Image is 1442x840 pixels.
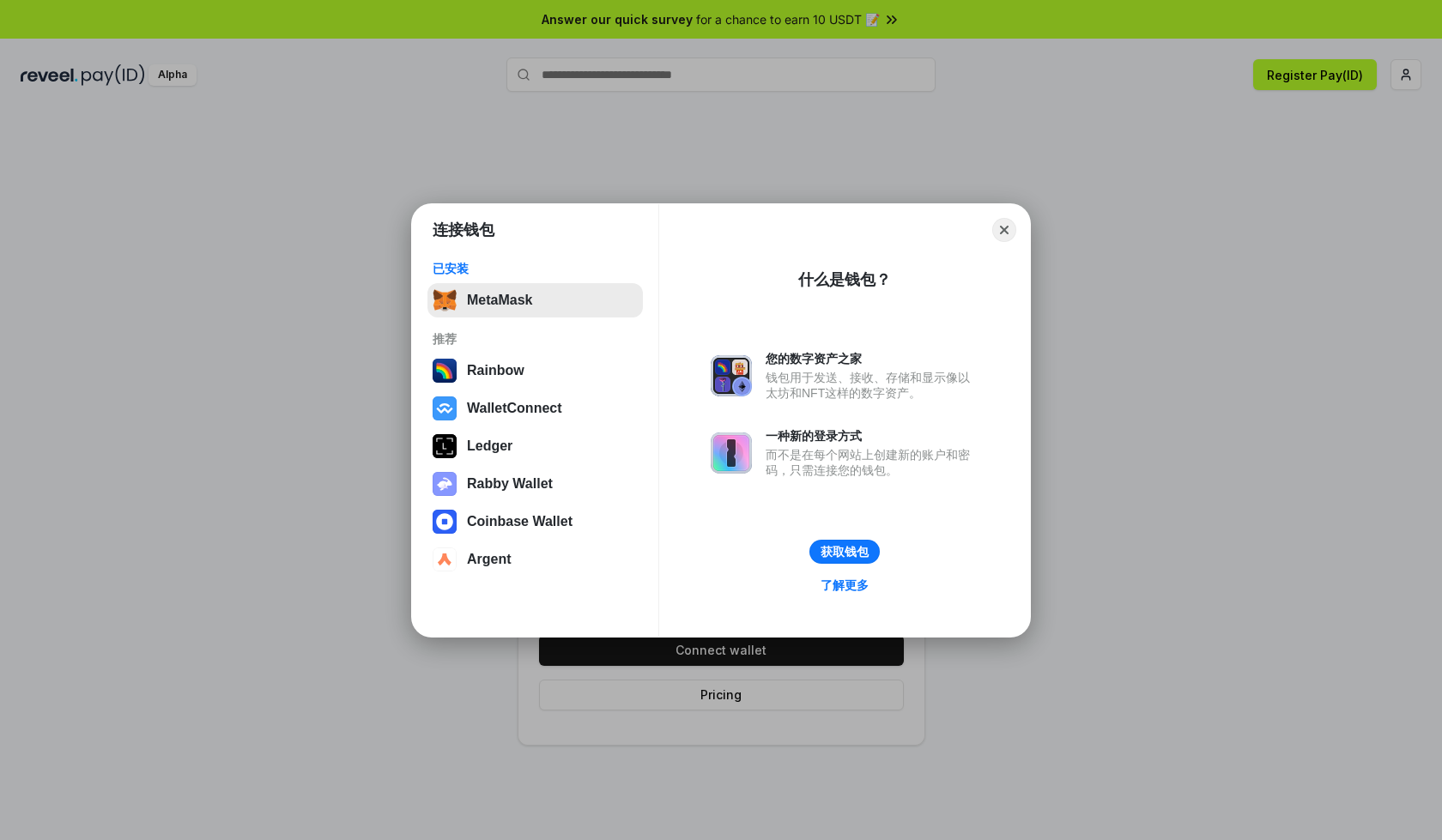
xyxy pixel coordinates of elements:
[766,370,978,401] div: 钱包用于发送、接收、存储和显示像以太坊和NFT这样的数字资产。
[810,574,879,596] a: 了解更多
[427,283,643,317] button: MetaMask
[821,577,869,593] div: 了解更多
[467,438,512,454] div: Ledger
[433,510,457,534] img: svg+xml,%3Csvg%20width%3D%2228%22%20height%3D%2228%22%20viewBox%3D%220%200%2028%2028%22%20fill%3D...
[992,218,1016,242] button: Close
[711,355,752,396] img: svg+xml,%3Csvg%20xmlns%3D%22http%3A%2F%2Fwww.w3.org%2F2000%2Fsvg%22%20fill%3D%22none%22%20viewBox...
[766,351,978,366] div: 您的数字资产之家
[427,467,643,501] button: Rabby Wallet
[427,429,643,463] button: Ledger
[821,544,869,559] div: 获取钱包
[427,354,643,388] button: Rainbow
[427,542,643,577] button: Argent
[433,434,457,458] img: svg+xml,%3Csvg%20xmlns%3D%22http%3A%2F%2Fwww.w3.org%2F2000%2Fsvg%22%20width%3D%2228%22%20height%3...
[798,269,891,290] div: 什么是钱包？
[711,432,752,474] img: svg+xml,%3Csvg%20xmlns%3D%22http%3A%2F%2Fwww.w3.org%2F2000%2Fsvg%22%20fill%3D%22none%22%20viewBox...
[766,447,978,478] div: 而不是在每个网站上创建新的账户和密码，只需连接您的钱包。
[467,401,562,416] div: WalletConnect
[433,331,638,347] div: 推荐
[433,261,638,276] div: 已安装
[467,552,512,567] div: Argent
[427,505,643,539] button: Coinbase Wallet
[433,359,457,383] img: svg+xml,%3Csvg%20width%3D%22120%22%20height%3D%22120%22%20viewBox%3D%220%200%20120%20120%22%20fil...
[467,476,553,492] div: Rabby Wallet
[766,428,978,444] div: 一种新的登录方式
[433,472,457,496] img: svg+xml,%3Csvg%20xmlns%3D%22http%3A%2F%2Fwww.w3.org%2F2000%2Fsvg%22%20fill%3D%22none%22%20viewBox...
[427,391,643,426] button: WalletConnect
[467,514,573,529] div: Coinbase Wallet
[809,540,880,564] button: 获取钱包
[433,220,494,240] h1: 连接钱包
[433,288,457,312] img: svg+xml,%3Csvg%20fill%3D%22none%22%20height%3D%2233%22%20viewBox%3D%220%200%2035%2033%22%20width%...
[467,363,524,378] div: Rainbow
[433,547,457,571] img: svg+xml,%3Csvg%20width%3D%2228%22%20height%3D%2228%22%20viewBox%3D%220%200%2028%2028%22%20fill%3D...
[467,293,532,308] div: MetaMask
[433,396,457,420] img: svg+xml,%3Csvg%20width%3D%2228%22%20height%3D%2228%22%20viewBox%3D%220%200%2028%2028%22%20fill%3D...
